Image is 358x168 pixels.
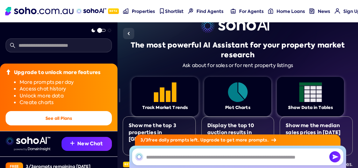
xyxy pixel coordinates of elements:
li: More prompts per day [20,79,112,86]
img: for-agents-nav icon [231,8,236,14]
li: Create charts [20,99,112,106]
div: Show me the median sales prices in [DATE] by state [286,122,347,143]
div: Upgrade to unlock more features [14,69,100,76]
li: Access chat history [20,86,112,93]
img: SohoAI logo black [135,153,143,161]
span: News [318,8,330,14]
div: Ask about for sales or for rent property listings [182,63,293,68]
img: Find agents icon [188,8,193,14]
img: Soho Logo [5,7,73,15]
img: sohoAI logo [76,8,106,14]
img: for-agents-nav icon [268,8,273,14]
img: Send icon [329,151,341,162]
span: For Agents [239,8,264,14]
img: Arrow icon [271,138,276,142]
img: properties-nav icon [123,8,128,14]
div: 3 / 3 free daily prompts left. Upgrade to get more prompts. [135,134,341,146]
span: Shortlist [165,8,184,14]
img: Feature 1 icon [299,82,322,102]
img: Sidebar toggle icon [124,29,133,38]
div: Show me the top 3 properties in [GEOGRAPHIC_DATA] [129,122,190,143]
span: Find Agents [196,8,223,14]
img: Feature 1 icon [227,82,249,102]
div: Display the top 10 auction results in [GEOGRAPHIC_DATA] this year [207,122,268,149]
img: for-agents-nav icon [335,8,340,14]
li: Unlock more data [20,93,112,100]
span: Beta [108,8,119,14]
h1: The most powerful AI Assistant for your property market research [123,40,353,60]
div: Plot Charts [225,105,250,111]
img: Data provided by Domain Insight [14,147,50,151]
button: See all Plans [6,111,112,125]
img: news-nav icon [309,8,315,14]
img: Upgrade icon [6,69,11,75]
img: Feature 1 icon [154,82,177,102]
img: sohoai logo [201,19,275,33]
img: sohoai logo [6,137,50,145]
button: New Chat [62,137,112,151]
span: Home Loans [277,8,305,14]
div: Show Data in Tables [288,105,333,111]
span: Properties [132,8,155,14]
img: shortlist-nav icon [159,8,164,14]
button: Send [329,151,341,162]
img: Recommendation icon [70,141,74,145]
div: Track Market Trends [142,105,188,111]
